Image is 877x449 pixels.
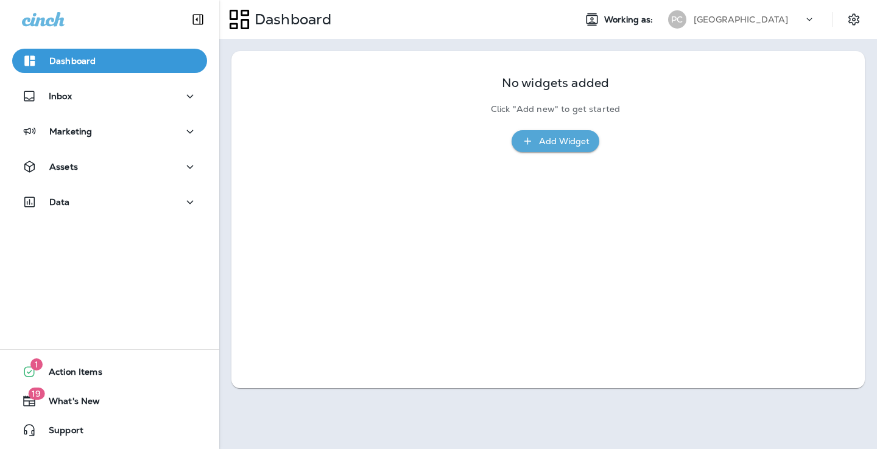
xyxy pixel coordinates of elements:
span: What's New [37,396,100,411]
span: Support [37,425,83,440]
p: Data [49,197,70,207]
button: Dashboard [12,49,207,73]
span: Working as: [604,15,656,25]
button: 1Action Items [12,360,207,384]
button: Data [12,190,207,214]
button: Collapse Sidebar [181,7,215,32]
button: Assets [12,155,207,179]
button: Inbox [12,84,207,108]
div: Add Widget [539,134,590,149]
button: Marketing [12,119,207,144]
button: Add Widget [512,130,599,153]
button: Support [12,418,207,442]
p: Inbox [49,91,72,101]
p: Dashboard [250,10,331,29]
p: Assets [49,162,78,172]
p: Dashboard [49,56,96,66]
p: Marketing [49,127,92,136]
span: 1 [30,358,43,371]
p: Click "Add new" to get started [491,104,620,114]
p: No widgets added [502,78,609,88]
span: 19 [28,388,44,400]
div: PC [668,10,686,29]
button: 19What's New [12,389,207,413]
button: Settings [843,9,865,30]
span: Action Items [37,367,102,381]
p: [GEOGRAPHIC_DATA] [694,15,788,24]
